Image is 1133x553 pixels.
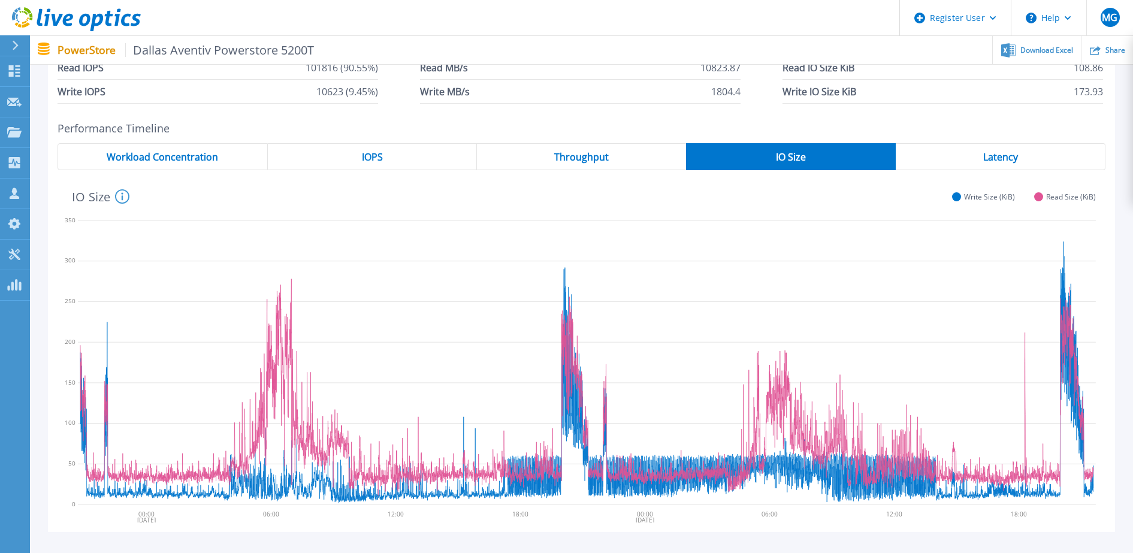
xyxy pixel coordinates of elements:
text: 18:00 [1013,510,1029,518]
span: Read IOPS [58,56,104,79]
text: 12:00 [388,510,404,518]
span: 1804.4 [711,80,741,103]
span: 108.86 [1074,56,1103,79]
span: Workload Concentration [107,152,218,162]
span: Latency [983,152,1018,162]
span: Read Size (KiB) [1046,192,1096,201]
p: PowerStore [58,43,315,57]
text: 18:00 [513,510,529,518]
span: Read IO Size KiB [782,56,854,79]
text: 00:00 [138,510,155,518]
text: 12:00 [887,510,904,518]
text: 0 [72,500,75,508]
text: 00:00 [638,510,654,518]
span: Write Size (KiB) [964,192,1015,201]
span: 10823.87 [700,56,741,79]
text: 300 [65,256,75,265]
span: 173.93 [1074,80,1103,103]
span: IOPS [362,152,383,162]
text: 06:00 [763,510,779,518]
span: Share [1105,47,1125,54]
h4: IO Size [72,189,129,204]
text: 100 [65,419,75,427]
text: 200 [65,337,75,346]
span: Write IO Size KiB [782,80,856,103]
span: Throughput [554,152,609,162]
text: 350 [65,216,75,224]
span: Dallas Aventiv Powerstore 5200T [125,43,315,57]
span: Write MB/s [420,80,470,103]
span: Write IOPS [58,80,105,103]
span: 101816 (90.55%) [306,56,378,79]
text: 50 [68,459,75,467]
text: [DATE] [637,516,655,524]
span: MG [1102,13,1117,22]
span: Download Excel [1020,47,1073,54]
span: 10623 (9.45%) [316,80,378,103]
text: 150 [65,378,75,386]
text: 06:00 [263,510,279,518]
span: Read MB/s [420,56,468,79]
h2: Performance Timeline [58,122,1105,135]
span: IO Size [776,152,806,162]
text: [DATE] [137,516,156,524]
text: 250 [65,297,75,305]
